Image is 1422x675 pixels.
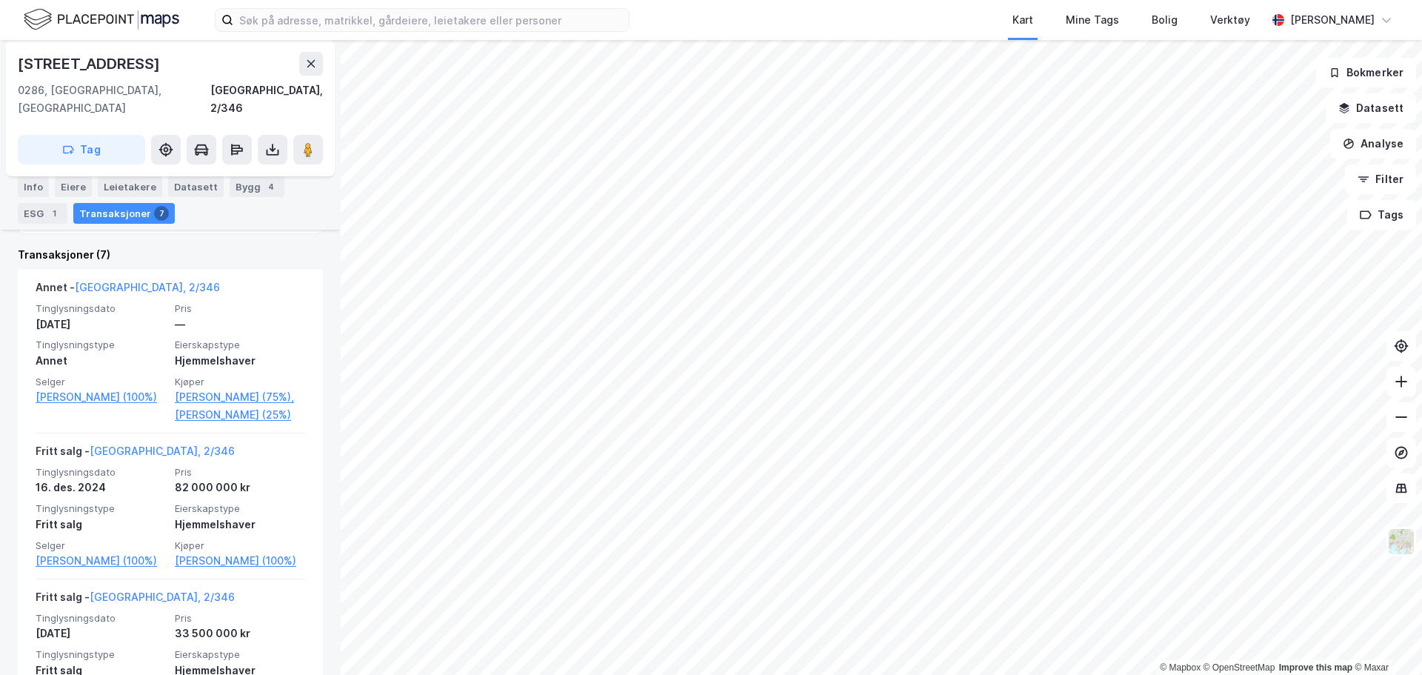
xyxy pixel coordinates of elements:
div: — [175,316,305,333]
div: 82 000 000 kr [175,479,305,496]
button: Filter [1345,164,1416,194]
div: Fritt salg - [36,588,235,612]
div: Hjemmelshaver [175,516,305,533]
div: ESG [18,203,67,224]
span: Kjøper [175,376,305,388]
img: logo.f888ab2527a4732fd821a326f86c7f29.svg [24,7,179,33]
a: [GEOGRAPHIC_DATA], 2/346 [90,591,235,603]
a: [PERSON_NAME] (25%) [175,406,305,424]
div: Hjemmelshaver [175,352,305,370]
iframe: Chat Widget [1348,604,1422,675]
span: Tinglysningstype [36,648,166,661]
div: Annet - [36,279,220,302]
span: Eierskapstype [175,502,305,515]
div: Transaksjoner [73,203,175,224]
a: [GEOGRAPHIC_DATA], 2/346 [90,445,235,457]
span: Tinglysningstype [36,339,166,351]
div: 16. des. 2024 [36,479,166,496]
div: Fritt salg [36,516,166,533]
div: Annet [36,352,166,370]
div: [PERSON_NAME] [1290,11,1375,29]
div: 7 [154,206,169,221]
a: [PERSON_NAME] (100%) [175,552,305,570]
div: Info [18,176,49,197]
div: [GEOGRAPHIC_DATA], 2/346 [210,82,323,117]
button: Datasett [1326,93,1416,123]
div: Transaksjoner (7) [18,246,323,264]
div: [DATE] [36,316,166,333]
span: Pris [175,302,305,315]
div: [STREET_ADDRESS] [18,52,163,76]
div: Bolig [1152,11,1178,29]
div: 1 [47,206,61,221]
span: Eierskapstype [175,648,305,661]
button: Tag [18,135,145,164]
img: Z [1387,528,1415,556]
div: Bygg [230,176,284,197]
span: Tinglysningsdato [36,612,166,625]
div: Fritt salg - [36,442,235,466]
a: [PERSON_NAME] (75%), [175,388,305,406]
div: 4 [264,179,278,194]
a: [PERSON_NAME] (100%) [36,552,166,570]
span: Selger [36,376,166,388]
div: Eiere [55,176,92,197]
span: Tinglysningstype [36,502,166,515]
span: Selger [36,539,166,552]
a: OpenStreetMap [1204,662,1275,673]
div: Leietakere [98,176,162,197]
a: [PERSON_NAME] (100%) [36,388,166,406]
span: Kjøper [175,539,305,552]
div: Datasett [168,176,224,197]
button: Tags [1347,200,1416,230]
span: Tinglysningsdato [36,466,166,479]
button: Analyse [1330,129,1416,159]
span: Tinglysningsdato [36,302,166,315]
span: Pris [175,612,305,625]
span: Pris [175,466,305,479]
div: 33 500 000 kr [175,625,305,642]
a: [GEOGRAPHIC_DATA], 2/346 [75,281,220,293]
div: Mine Tags [1066,11,1119,29]
span: Eierskapstype [175,339,305,351]
div: Kart [1012,11,1033,29]
div: [DATE] [36,625,166,642]
a: Improve this map [1279,662,1352,673]
div: Verktøy [1210,11,1250,29]
div: 0286, [GEOGRAPHIC_DATA], [GEOGRAPHIC_DATA] [18,82,210,117]
button: Bokmerker [1316,58,1416,87]
input: Søk på adresse, matrikkel, gårdeiere, leietakere eller personer [233,9,629,31]
a: Mapbox [1160,662,1201,673]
